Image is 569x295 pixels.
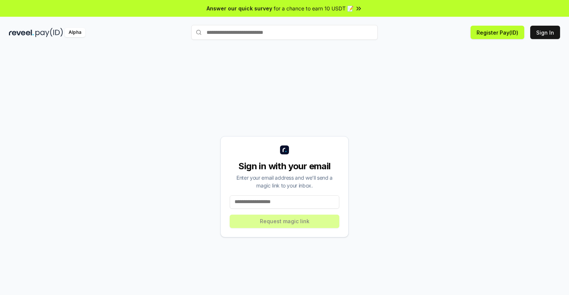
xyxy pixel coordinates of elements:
img: pay_id [35,28,63,37]
span: for a chance to earn 10 USDT 📝 [274,4,353,12]
img: logo_small [280,145,289,154]
button: Sign In [530,26,560,39]
span: Answer our quick survey [207,4,272,12]
button: Register Pay(ID) [471,26,524,39]
img: reveel_dark [9,28,34,37]
div: Enter your email address and we’ll send a magic link to your inbox. [230,174,339,189]
div: Alpha [65,28,85,37]
div: Sign in with your email [230,160,339,172]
